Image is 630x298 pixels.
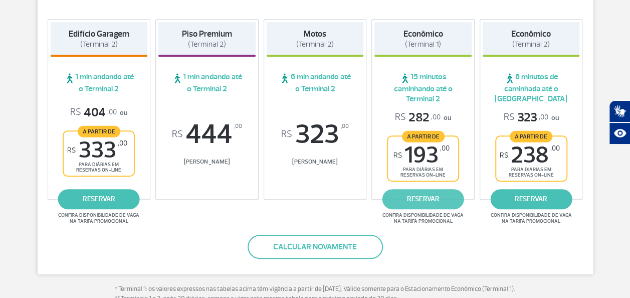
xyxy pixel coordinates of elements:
[188,40,226,49] span: (Terminal 2)
[405,40,441,49] span: (Terminal 1)
[483,72,580,104] span: 6 minutos de caminhada até o [GEOGRAPHIC_DATA]
[550,144,560,153] sup: ,00
[296,40,334,49] span: (Terminal 2)
[78,125,120,137] span: A partir de
[393,151,402,160] sup: R$
[512,40,550,49] span: (Terminal 2)
[510,130,552,142] span: A partir de
[281,129,292,140] sup: R$
[505,167,558,178] span: para diárias em reservas on-line
[70,105,117,120] span: 404
[511,29,551,39] strong: Econômico
[382,189,464,209] a: reservar
[341,121,349,132] sup: ,00
[395,110,441,125] span: 282
[158,158,256,166] span: [PERSON_NAME]
[440,144,450,153] sup: ,00
[67,146,76,155] sup: R$
[172,129,183,140] sup: R$
[248,235,383,259] button: Calcular novamente
[490,189,572,209] a: reservar
[80,40,118,49] span: (Terminal 2)
[182,29,232,39] strong: Piso Premium
[70,105,127,120] p: ou
[67,139,127,162] span: 333
[374,72,472,104] span: 15 minutos caminhando até o Terminal 2
[504,110,548,125] span: 323
[267,72,364,94] span: 6 min andando até o Terminal 2
[234,121,242,132] sup: ,00
[69,29,129,39] strong: Edifício Garagem
[403,29,443,39] strong: Econômico
[267,121,364,148] span: 323
[489,212,573,224] span: Confira disponibilidade de vaga na tarifa promocional
[609,122,630,144] button: Abrir recursos assistivos.
[381,212,465,224] span: Confira disponibilidade de vaga na tarifa promocional
[500,151,508,160] sup: R$
[500,144,560,167] span: 238
[393,144,450,167] span: 193
[504,110,559,125] p: ou
[395,110,451,125] p: ou
[158,72,256,94] span: 1 min andando até o Terminal 2
[57,212,141,224] span: Confira disponibilidade de vaga na tarifa promocional
[158,121,256,148] span: 444
[396,167,450,178] span: para diárias em reservas on-line
[304,29,326,39] strong: Motos
[118,139,127,147] sup: ,00
[58,189,140,209] a: reservar
[609,100,630,144] div: Plugin de acessibilidade da Hand Talk.
[267,158,364,166] span: [PERSON_NAME]
[609,100,630,122] button: Abrir tradutor de língua de sinais.
[402,130,445,142] span: A partir de
[51,72,148,94] span: 1 min andando até o Terminal 2
[72,162,125,173] span: para diárias em reservas on-line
